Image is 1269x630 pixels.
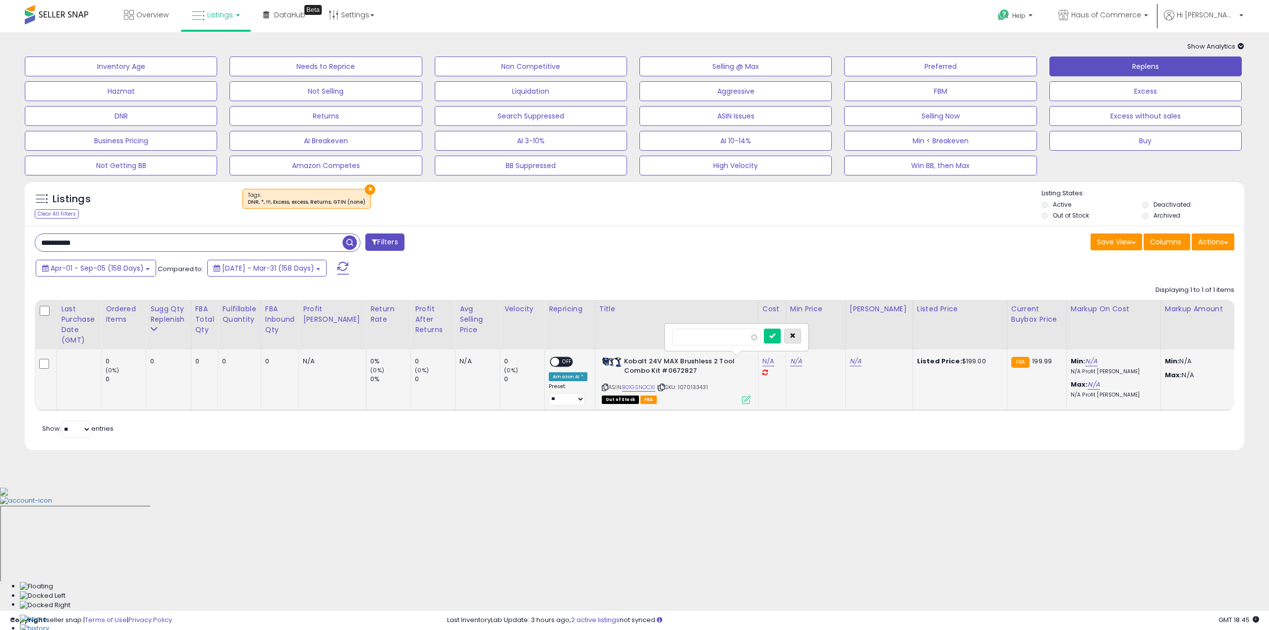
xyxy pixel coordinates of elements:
div: Min Price [790,304,841,314]
div: DNR, *, !!!, Excess, excess, Returns, GTIN (none) [248,199,365,206]
button: Replens [1049,57,1242,76]
div: Tooltip anchor [304,5,322,15]
span: Overview [136,10,169,20]
button: AI Breakeven [230,131,422,151]
button: Columns [1144,233,1190,250]
i: Get Help [997,9,1010,21]
button: AI 10-14% [639,131,832,151]
span: Show Analytics [1187,42,1244,51]
button: Hazmat [25,81,217,101]
a: Help [990,1,1042,32]
div: 0% [370,357,410,366]
div: 0 [265,357,291,366]
button: Selling @ Max [639,57,832,76]
small: (0%) [106,366,119,374]
div: 0 [222,357,253,366]
button: Preferred [844,57,1037,76]
div: Profit [PERSON_NAME] [303,304,362,325]
div: Fulfillable Quantity [222,304,256,325]
div: 0 [150,357,183,366]
button: Selling Now [844,106,1037,126]
button: AI 3-10% [435,131,627,151]
span: DataHub [274,10,305,20]
span: Apr-01 - Sep-05 (158 Days) [51,263,144,273]
button: × [365,184,375,195]
b: Listed Price: [917,356,962,366]
div: 0 [504,357,544,366]
div: 0% [370,375,410,384]
a: Hi [PERSON_NAME] [1164,10,1243,32]
th: Please note that this number is a calculation based on your required days of coverage and your ve... [146,300,191,349]
span: | SKU: 1070133431 [657,383,708,391]
div: Profit After Returns [415,304,451,335]
p: N/A Profit [PERSON_NAME] [1071,368,1153,375]
p: N/A Profit [PERSON_NAME] [1071,392,1153,399]
div: 0 [415,375,455,384]
button: ASIN Issues [639,106,832,126]
h5: Listings [53,192,91,206]
div: Markup Amount [1165,304,1251,314]
button: Actions [1192,233,1234,250]
div: 0 [106,375,146,384]
button: Apr-01 - Sep-05 (158 Days) [36,260,156,277]
div: Velocity [504,304,540,314]
div: Avg Selling Price [460,304,496,335]
div: Ordered Items [106,304,142,325]
span: Listings [207,10,233,20]
button: BB Suppressed [435,156,627,175]
button: Amazon Competes [230,156,422,175]
button: Save View [1091,233,1142,250]
div: Current Buybox Price [1011,304,1062,325]
div: FBA Total Qty [195,304,214,335]
div: Markup on Cost [1071,304,1156,314]
a: N/A [1088,380,1099,390]
button: Business Pricing [25,131,217,151]
button: Not Getting BB [25,156,217,175]
button: Needs to Reprice [230,57,422,76]
button: Excess [1049,81,1242,101]
span: All listings that are currently out of stock and unavailable for purchase on Amazon [602,396,639,404]
span: Hi [PERSON_NAME] [1177,10,1236,20]
div: FBA inbound Qty [265,304,295,335]
div: Title [599,304,754,314]
th: The percentage added to the cost of goods (COGS) that forms the calculator for Min & Max prices. [1066,300,1160,349]
div: $199.00 [917,357,999,366]
div: ASIN: [602,357,750,403]
button: Filters [365,233,404,251]
div: Return Rate [370,304,406,325]
span: Haus of Commerce [1071,10,1141,20]
label: Out of Stock [1053,211,1089,220]
p: N/A [1165,371,1247,380]
div: 0 [106,357,146,366]
small: (0%) [370,366,384,374]
div: Sugg Qty Replenish [150,304,187,325]
small: (0%) [415,366,429,374]
div: [PERSON_NAME] [850,304,909,314]
label: Active [1053,200,1071,209]
img: Docked Right [20,601,70,610]
div: Preset: [549,383,587,405]
img: Docked Left [20,591,65,601]
span: Tags : [248,191,365,206]
span: Compared to: [158,264,203,274]
a: N/A [762,356,774,366]
strong: Min: [1165,356,1180,366]
button: High Velocity [639,156,832,175]
div: 0 [504,375,544,384]
span: Show: entries [42,424,114,433]
span: OFF [559,358,575,366]
div: N/A [460,357,492,366]
strong: Max: [1165,370,1182,380]
button: Excess without sales [1049,106,1242,126]
b: Max: [1071,380,1088,389]
span: 199.99 [1032,356,1052,366]
button: Search Suppressed [435,106,627,126]
a: N/A [790,356,802,366]
button: Not Selling [230,81,422,101]
p: N/A [1165,357,1247,366]
button: DNR [25,106,217,126]
div: Listed Price [917,304,1003,314]
div: Clear All Filters [35,209,79,219]
div: Displaying 1 to 1 of 1 items [1155,286,1234,295]
button: Min < Breakeven [844,131,1037,151]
